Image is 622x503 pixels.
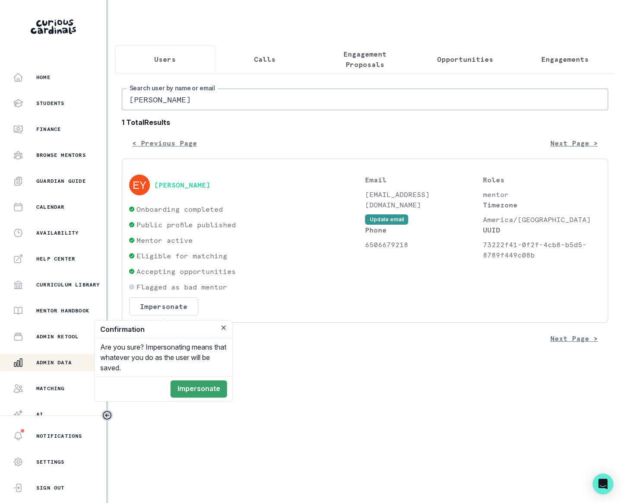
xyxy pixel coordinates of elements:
[483,175,601,185] p: Roles
[136,220,236,230] p: Public profile published
[95,338,232,376] div: Are you sure? Impersonating means that whatever you do as the user will be saved.
[36,178,86,185] p: Guardian Guide
[483,189,601,200] p: mentor
[593,474,613,494] div: Open Intercom Messenger
[154,54,176,64] p: Users
[483,225,601,235] p: UUID
[483,214,601,225] p: America/[GEOGRAPHIC_DATA]
[129,175,150,195] img: svg
[171,380,227,398] button: Impersonate
[95,321,232,338] header: Confirmation
[322,49,408,70] p: Engagement Proposals
[122,117,608,127] b: 1 Total Results
[483,239,601,260] p: 73222f41-0f2f-4cb8-b5d5-8789f449c08b
[136,266,236,277] p: Accepting opportunities
[129,297,198,315] button: Impersonate
[365,225,483,235] p: Phone
[540,330,608,347] button: Next Page >
[36,385,65,392] p: Matching
[136,251,227,261] p: Eligible for matching
[437,54,493,64] p: Opportunities
[36,126,61,133] p: Finance
[154,181,210,189] button: [PERSON_NAME]
[36,484,65,491] p: Sign Out
[36,307,89,314] p: Mentor Handbook
[219,322,229,333] button: Close
[36,229,79,236] p: Availability
[36,255,75,262] p: Help Center
[254,54,276,64] p: Calls
[36,281,100,288] p: Curriculum Library
[36,433,83,439] p: Notifications
[540,134,608,152] button: Next Page >
[136,235,193,245] p: Mentor active
[36,333,79,340] p: Admin Retool
[365,214,408,225] button: Update email
[36,100,65,107] p: Students
[136,204,223,214] p: Onboarding completed
[36,152,86,159] p: Browse Mentors
[31,19,76,34] img: Curious Cardinals Logo
[36,458,65,465] p: Settings
[102,410,113,421] button: Toggle sidebar
[36,204,65,210] p: Calendar
[36,411,43,418] p: AI
[483,200,601,210] p: Timezone
[365,175,483,185] p: Email
[136,282,227,292] p: Flagged as bad mentor
[36,74,51,81] p: Home
[122,134,207,152] button: < Previous Page
[365,239,483,250] p: 6506679218
[365,189,483,210] p: [EMAIL_ADDRESS][DOMAIN_NAME]
[541,54,589,64] p: Engagements
[36,359,72,366] p: Admin Data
